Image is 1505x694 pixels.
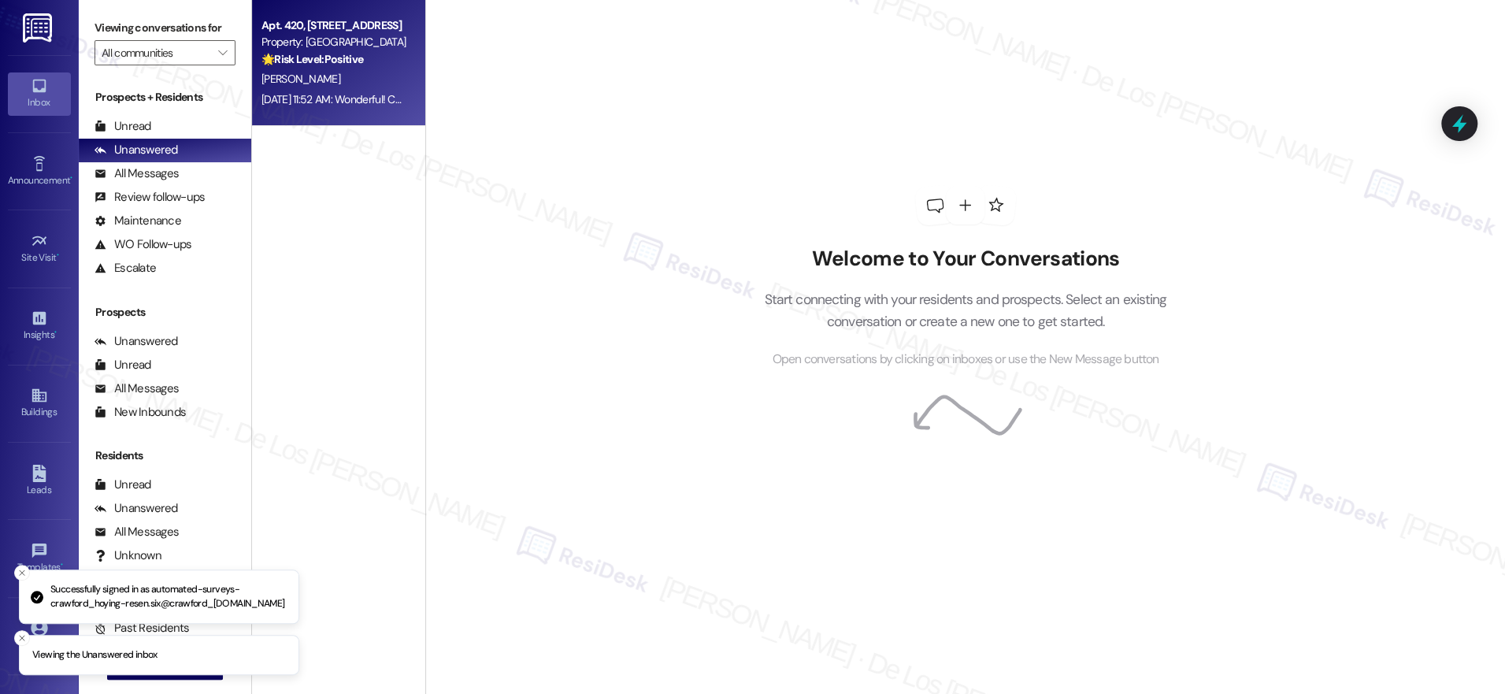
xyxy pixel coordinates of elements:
a: Site Visit • [8,228,71,270]
img: ResiDesk Logo [23,13,55,43]
p: Successfully signed in as automated-surveys-crawford_hoying-resen.six@crawford_[DOMAIN_NAME] [50,583,286,610]
h2: Welcome to Your Conversations [740,247,1191,272]
i:  [218,46,227,59]
span: • [57,250,59,261]
a: Insights • [8,305,71,347]
span: • [70,173,72,184]
div: Review follow-ups [95,189,205,206]
div: Unknown [95,547,161,564]
a: Buildings [8,382,71,425]
div: Property: [GEOGRAPHIC_DATA] [261,34,407,50]
a: Inbox [8,72,71,115]
div: Unanswered [95,500,178,517]
input: All communities [102,40,210,65]
div: All Messages [95,165,179,182]
a: Leads [8,460,71,503]
div: Escalate [95,260,156,276]
button: Close toast [14,565,30,581]
a: Templates • [8,537,71,580]
button: Close toast [14,630,30,646]
div: Residents [79,447,251,464]
div: New Inbounds [95,404,186,421]
p: Viewing the Unanswered inbox [32,648,158,662]
span: • [54,327,57,338]
a: Account [8,614,71,657]
div: Unanswered [95,333,178,350]
div: WO Follow-ups [95,236,191,253]
div: Unread [95,477,151,493]
label: Viewing conversations for [95,16,235,40]
div: Prospects + Residents [79,89,251,106]
div: All Messages [95,524,179,540]
div: All Messages [95,380,179,397]
span: Open conversations by clicking on inboxes or use the New Message button [772,350,1158,369]
div: Prospects [79,304,251,321]
p: Start connecting with your residents and prospects. Select an existing conversation or create a n... [740,288,1191,333]
div: Unread [95,357,151,373]
span: [PERSON_NAME] [261,72,340,86]
strong: 🌟 Risk Level: Positive [261,52,363,66]
div: Unanswered [95,142,178,158]
div: Apt. 420, [STREET_ADDRESS] [261,17,407,34]
div: Unread [95,118,151,135]
div: [DATE] 11:52 AM: Wonderful! Can I ask a quick favor? Would you mind writing us a Google review? N... [261,92,1221,106]
div: Maintenance [95,213,181,229]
